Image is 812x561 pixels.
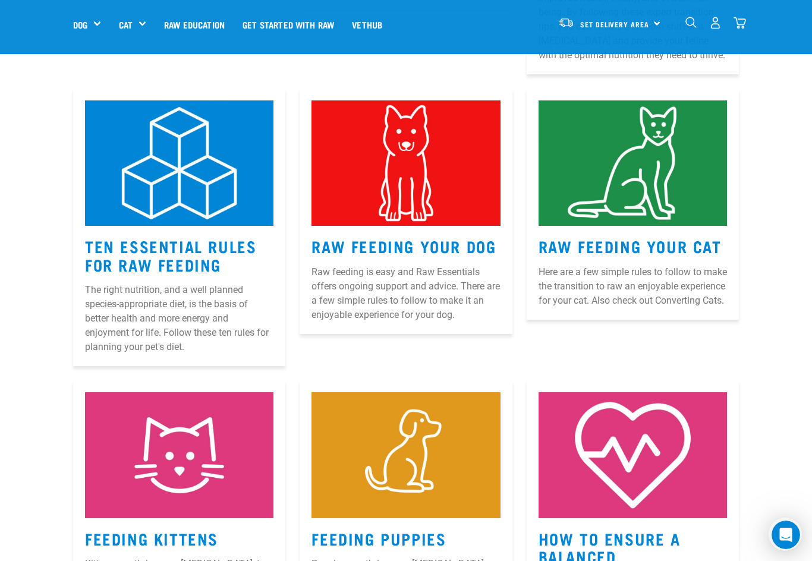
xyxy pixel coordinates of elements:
img: home-icon-1@2x.png [685,17,697,28]
img: Kitten-Icon.jpg [85,392,273,518]
img: van-moving.png [558,17,574,28]
a: Raw Feeding Your Dog [311,241,496,250]
img: 5.jpg [539,392,727,518]
iframe: Intercom live chat discovery launcher [769,518,802,551]
img: user.png [709,17,722,29]
a: Cat [119,18,133,31]
span: Set Delivery Area [580,22,649,26]
a: Vethub [343,1,391,48]
p: The right nutrition, and a well planned species-appropriate diet, is the basis of better health a... [85,283,273,354]
a: Dog [73,18,87,31]
iframe: Intercom live chat [772,521,800,549]
a: Ten Essential Rules for Raw Feeding [85,241,256,269]
a: Get started with Raw [234,1,343,48]
img: 1.jpg [85,100,273,226]
p: Here are a few simple rules to follow to make the transition to raw an enjoyable experience for y... [539,265,727,308]
a: Feeding Kittens [85,534,218,543]
img: 3.jpg [539,100,727,226]
a: Feeding Puppies [311,534,446,543]
img: home-icon@2x.png [734,17,746,29]
img: Puppy-Icon.jpg [311,392,500,518]
p: Raw feeding is easy and Raw Essentials offers ongoing support and advice. There are a few simple ... [311,265,500,322]
a: Raw Feeding Your Cat [539,241,722,250]
a: Raw Education [155,1,234,48]
img: 2.jpg [311,100,500,226]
